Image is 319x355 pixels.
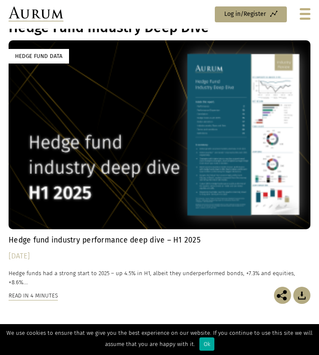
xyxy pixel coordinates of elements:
[224,11,266,17] span: Log in/Register
[9,40,310,287] a: Hedge Fund Data Hedge fund industry performance deep dive – H1 2025 [DATE] Hedge funds had a stro...
[9,291,58,300] div: Read in 4 minutes
[293,287,310,304] img: Download Article
[199,337,214,351] div: Ok
[9,250,310,262] div: [DATE]
[274,287,291,304] img: Share this post
[9,49,69,63] div: Hedge Fund Data
[9,236,310,245] h4: Hedge fund industry performance deep dive – H1 2025
[9,269,310,287] p: Hedge funds had a strong start to 2025 – up 4.5% in H1, albeit they underperformed bonds, +7.3% a...
[215,6,287,22] a: Log in/Register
